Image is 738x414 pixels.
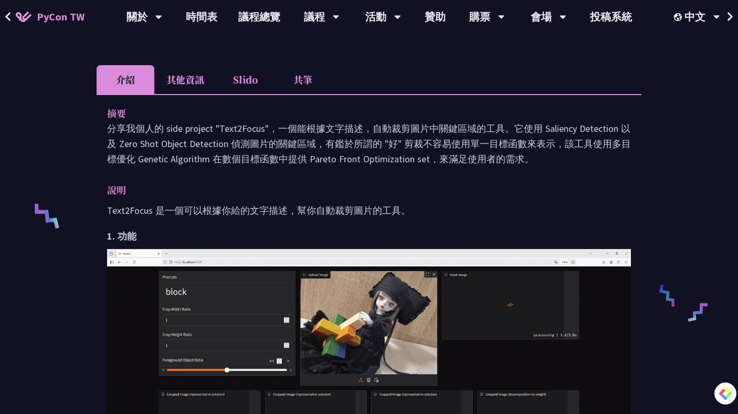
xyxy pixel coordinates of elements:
li: Slido [216,65,274,94]
span: PyCon TW [37,9,85,25]
img: Locale Icon [674,13,684,21]
p: 分享我個人的 side project "Text2Focus"，一個能根據文字描述，自動裁剪圖片中關鍵區域的工具。它使用 Saliency Detection 以及 Zero Shot Obj... [107,121,631,167]
img: Home icon of PyCon TW 2025 [16,12,31,22]
li: 其他資訊 [154,65,216,94]
p: 說明 [107,182,610,198]
p: Text2Focus 是一個可以根據你給的文字描述，幫你自動裁剪圖片的工具。 [107,203,631,218]
p: 摘要 [107,106,610,121]
li: 共筆 [274,65,332,94]
h2: 1. 功能 [107,229,631,244]
a: PyCon TW [5,4,95,30]
li: 介紹 [97,65,154,94]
